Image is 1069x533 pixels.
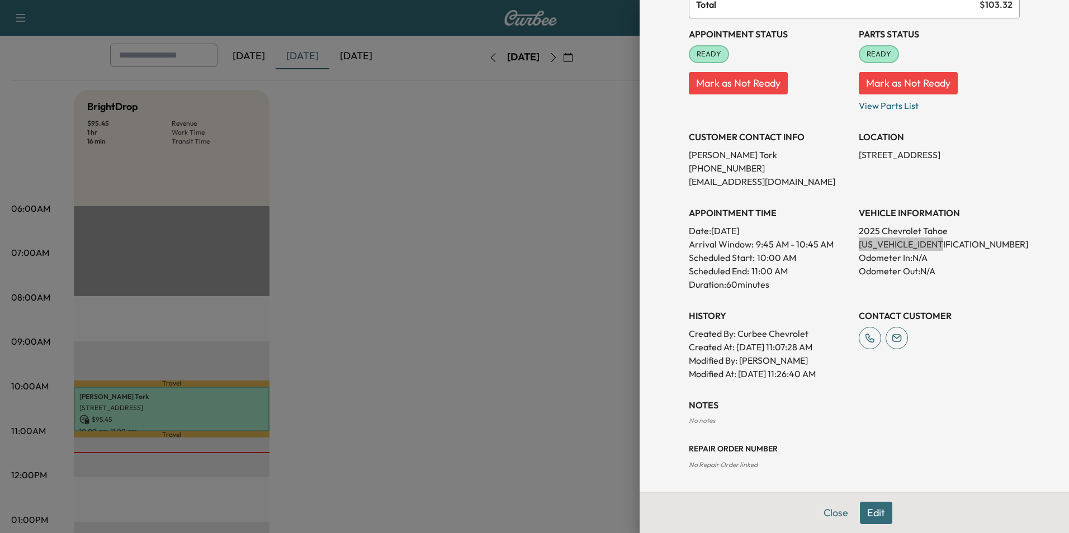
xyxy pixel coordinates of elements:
[689,398,1020,412] h3: NOTES
[689,354,850,367] p: Modified By : [PERSON_NAME]
[859,264,1020,278] p: Odometer Out: N/A
[689,340,850,354] p: Created At : [DATE] 11:07:28 AM
[859,237,1020,251] p: [US_VEHICLE_IDENTIFICATION_NUMBER]
[859,94,1020,112] p: View Parts List
[859,224,1020,237] p: 2025 Chevrolet Tahoe
[689,264,749,278] p: Scheduled End:
[689,148,850,161] p: [PERSON_NAME] Tork
[859,206,1020,220] h3: VEHICLE INFORMATION
[751,264,788,278] p: 11:00 AM
[689,161,850,175] p: [PHONE_NUMBER]
[859,309,1020,322] h3: CONTACT CUSTOMER
[689,237,850,251] p: Arrival Window:
[816,502,855,524] button: Close
[756,237,834,251] span: 9:45 AM - 10:45 AM
[689,327,850,340] p: Created By : Curbee Chevrolet
[689,367,850,380] p: Modified At : [DATE] 11:26:40 AM
[689,460,758,469] span: No Repair Order linked
[860,49,898,60] span: READY
[689,206,850,220] h3: APPOINTMENT TIME
[859,72,958,94] button: Mark as Not Ready
[860,502,892,524] button: Edit
[689,251,755,264] p: Scheduled Start:
[689,416,1020,425] div: No notes
[690,49,728,60] span: READY
[689,309,850,322] h3: History
[689,278,850,291] p: Duration: 60 minutes
[859,27,1020,41] h3: Parts Status
[757,251,796,264] p: 10:00 AM
[689,130,850,144] h3: CUSTOMER CONTACT INFO
[689,443,1020,454] h3: Repair Order number
[859,148,1020,161] p: [STREET_ADDRESS]
[689,224,850,237] p: Date: [DATE]
[689,72,788,94] button: Mark as Not Ready
[859,251,1020,264] p: Odometer In: N/A
[689,175,850,188] p: [EMAIL_ADDRESS][DOMAIN_NAME]
[859,130,1020,144] h3: LOCATION
[689,27,850,41] h3: Appointment Status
